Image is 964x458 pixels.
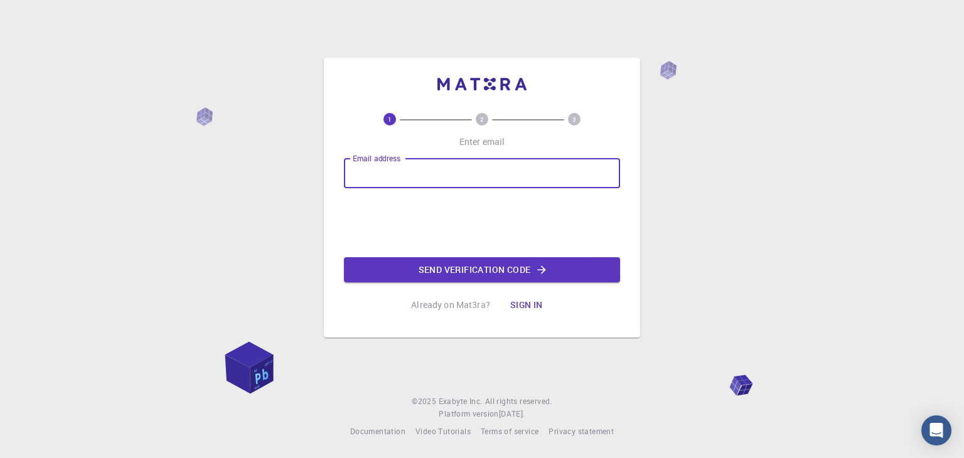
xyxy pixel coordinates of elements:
[387,198,577,247] iframe: reCAPTCHA
[549,426,614,436] span: Privacy statement
[481,426,538,436] span: Terms of service
[921,415,951,445] div: Open Intercom Messenger
[480,115,484,124] text: 2
[411,299,490,311] p: Already on Mat3ra?
[459,136,505,148] p: Enter email
[350,426,405,436] span: Documentation
[439,396,483,406] span: Exabyte Inc.
[439,408,498,420] span: Platform version
[353,153,400,164] label: Email address
[499,408,525,420] a: [DATE].
[499,408,525,418] span: [DATE] .
[388,115,392,124] text: 1
[439,395,483,408] a: Exabyte Inc.
[350,425,405,438] a: Documentation
[344,257,620,282] button: Send verification code
[485,395,552,408] span: All rights reserved.
[572,115,576,124] text: 3
[415,425,471,438] a: Video Tutorials
[412,395,438,408] span: © 2025
[481,425,538,438] a: Terms of service
[549,425,614,438] a: Privacy statement
[415,426,471,436] span: Video Tutorials
[500,292,553,317] button: Sign in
